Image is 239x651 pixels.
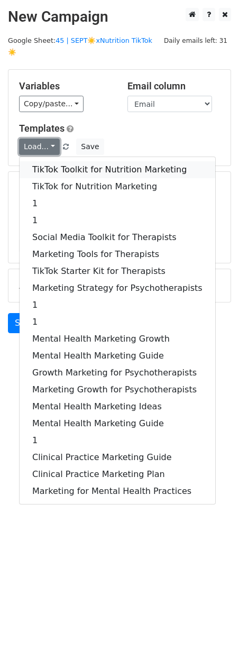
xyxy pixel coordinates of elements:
[20,381,215,398] a: Marketing Growth for Psychotherapists
[8,36,152,57] a: 45 | SEPT☀️xNutrition TikTok☀️
[20,280,215,297] a: Marketing Strategy for Psychotherapists
[20,466,215,483] a: Clinical Practice Marketing Plan
[19,96,84,112] a: Copy/paste...
[20,449,215,466] a: Clinical Practice Marketing Guide
[160,36,231,44] a: Daily emails left: 31
[20,178,215,195] a: TikTok for Nutrition Marketing
[20,331,215,347] a: Mental Health Marketing Growth
[20,364,215,381] a: Growth Marketing for Psychotherapists
[20,229,215,246] a: Social Media Toolkit for Therapists
[8,8,231,26] h2: New Campaign
[20,415,215,432] a: Mental Health Marketing Guide
[8,313,43,333] a: Send
[20,483,215,500] a: Marketing for Mental Health Practices
[19,139,60,155] a: Load...
[19,123,65,134] a: Templates
[20,246,215,263] a: Marketing Tools for Therapists
[19,80,112,92] h5: Variables
[186,600,239,651] iframe: Chat Widget
[20,432,215,449] a: 1
[20,212,215,229] a: 1
[20,161,215,178] a: TikTok Toolkit for Nutrition Marketing
[127,80,220,92] h5: Email column
[160,35,231,47] span: Daily emails left: 31
[20,195,215,212] a: 1
[8,36,152,57] small: Google Sheet:
[20,263,215,280] a: TikTok Starter Kit for Therapists
[20,347,215,364] a: Mental Health Marketing Guide
[20,314,215,331] a: 1
[20,297,215,314] a: 1
[20,398,215,415] a: Mental Health Marketing Ideas
[76,139,104,155] button: Save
